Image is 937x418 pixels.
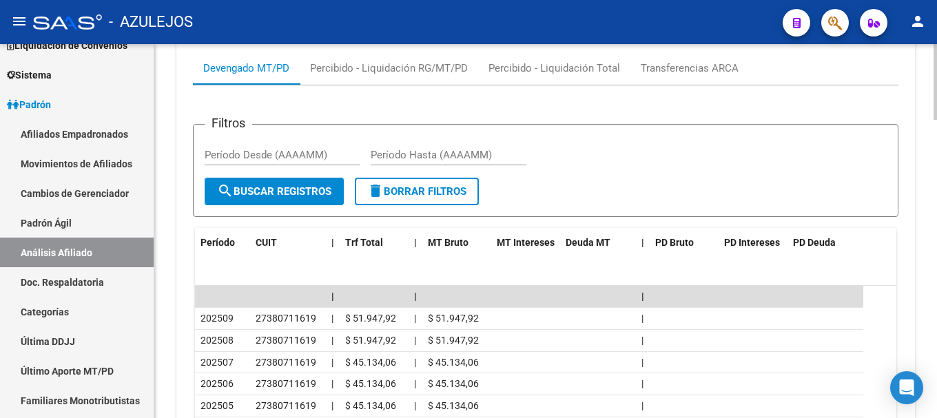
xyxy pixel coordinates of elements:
[256,400,316,411] span: 27380711619
[414,291,417,302] span: |
[345,357,396,368] span: $ 45.134,06
[428,313,479,324] span: $ 51.947,92
[200,378,234,389] span: 202506
[422,228,491,258] datatable-header-cell: MT Bruto
[409,228,422,258] datatable-header-cell: |
[355,178,479,205] button: Borrar Filtros
[256,237,277,248] span: CUIT
[7,67,52,83] span: Sistema
[331,357,333,368] span: |
[205,114,252,133] h3: Filtros
[331,237,334,248] span: |
[497,237,555,248] span: MT Intereses
[200,400,234,411] span: 202505
[414,335,416,346] span: |
[641,335,643,346] span: |
[195,228,250,258] datatable-header-cell: Período
[217,182,234,199] mat-icon: search
[200,335,234,346] span: 202508
[326,228,340,258] datatable-header-cell: |
[488,61,620,76] div: Percibido - Liquidación Total
[256,335,316,346] span: 27380711619
[109,7,193,37] span: - AZULEJOS
[641,313,643,324] span: |
[7,38,127,53] span: Liquidación de Convenios
[256,378,316,389] span: 27380711619
[414,237,417,248] span: |
[641,400,643,411] span: |
[641,357,643,368] span: |
[205,178,344,205] button: Buscar Registros
[636,228,650,258] datatable-header-cell: |
[203,61,289,76] div: Devengado MT/PD
[890,371,923,404] div: Open Intercom Messenger
[641,237,644,248] span: |
[428,378,479,389] span: $ 45.134,06
[345,400,396,411] span: $ 45.134,06
[217,185,331,198] span: Buscar Registros
[428,335,479,346] span: $ 51.947,92
[331,335,333,346] span: |
[7,97,51,112] span: Padrón
[566,237,610,248] span: Deuda MT
[340,228,409,258] datatable-header-cell: Trf Total
[491,228,560,258] datatable-header-cell: MT Intereses
[331,313,333,324] span: |
[909,13,926,30] mat-icon: person
[414,378,416,389] span: |
[345,237,383,248] span: Trf Total
[655,237,694,248] span: PD Bruto
[200,357,234,368] span: 202507
[641,61,739,76] div: Transferencias ARCA
[256,313,316,324] span: 27380711619
[650,228,719,258] datatable-header-cell: PD Bruto
[414,313,416,324] span: |
[414,357,416,368] span: |
[331,378,333,389] span: |
[345,378,396,389] span: $ 45.134,06
[428,237,468,248] span: MT Bruto
[428,400,479,411] span: $ 45.134,06
[724,237,780,248] span: PD Intereses
[345,313,396,324] span: $ 51.947,92
[428,357,479,368] span: $ 45.134,06
[560,228,636,258] datatable-header-cell: Deuda MT
[345,335,396,346] span: $ 51.947,92
[11,13,28,30] mat-icon: menu
[367,182,384,199] mat-icon: delete
[787,228,863,258] datatable-header-cell: PD Deuda
[641,291,644,302] span: |
[331,291,334,302] span: |
[793,237,836,248] span: PD Deuda
[200,313,234,324] span: 202509
[367,185,466,198] span: Borrar Filtros
[331,400,333,411] span: |
[414,400,416,411] span: |
[200,237,235,248] span: Período
[641,378,643,389] span: |
[310,61,468,76] div: Percibido - Liquidación RG/MT/PD
[719,228,787,258] datatable-header-cell: PD Intereses
[256,357,316,368] span: 27380711619
[250,228,326,258] datatable-header-cell: CUIT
